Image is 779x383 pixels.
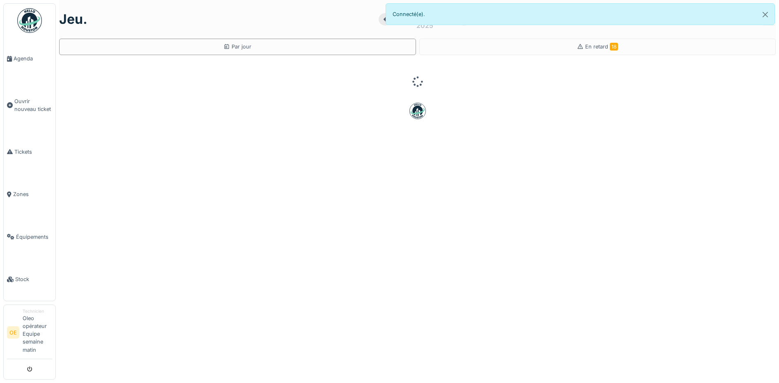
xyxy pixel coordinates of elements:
div: Connecté(e). [386,3,775,25]
span: 18 [610,43,618,51]
span: Tickets [14,148,52,156]
span: Ouvrir nouveau ticket [14,97,52,113]
a: Agenda [4,37,55,80]
li: Oleo opérateur Equipe semaine matin [23,308,52,357]
a: Stock [4,258,55,301]
a: Ouvrir nouveau ticket [4,80,55,131]
div: Technicien [23,308,52,314]
a: Zones [4,173,55,216]
h1: jeu. [59,12,87,27]
button: Close [756,4,774,25]
a: OE TechnicienOleo opérateur Equipe semaine matin [7,308,52,359]
span: Agenda [14,55,52,62]
a: Équipements [4,215,55,258]
div: 2025 [416,21,433,30]
li: OE [7,326,19,339]
span: Stock [15,275,52,283]
div: Par jour [223,43,251,51]
span: Zones [13,190,52,198]
a: Tickets [4,130,55,173]
img: badge-BVDL4wpA.svg [409,103,426,119]
span: En retard [585,44,618,50]
span: Équipements [16,233,52,241]
img: Badge_color-CXgf-gQk.svg [17,8,42,33]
